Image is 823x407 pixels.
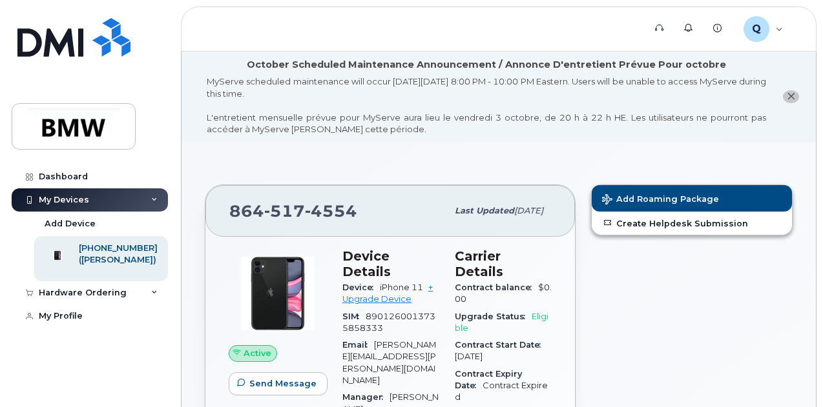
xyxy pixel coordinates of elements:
span: Contract Expiry Date [455,369,522,390]
h3: Device Details [342,248,439,279]
span: SIM [342,312,366,321]
img: iPhone_11.jpg [239,255,317,332]
span: Email [342,340,374,350]
span: Contract Start Date [455,340,547,350]
span: Last updated [455,206,514,215]
span: Add Roaming Package [602,194,719,206]
h3: Carrier Details [455,248,552,279]
span: 864 [229,201,357,221]
button: Send Message [229,372,328,395]
span: Send Message [249,377,317,390]
button: close notification [783,90,799,104]
span: Device [342,283,380,292]
span: Eligible [455,312,548,333]
div: MyServe scheduled maintenance will occur [DATE][DATE] 8:00 PM - 10:00 PM Eastern. Users will be u... [207,75,766,135]
a: Create Helpdesk Submission [592,212,792,235]
span: 4554 [305,201,357,221]
span: Active [244,347,271,359]
iframe: Messenger Launcher [767,351,813,397]
span: iPhone 11 [380,283,423,292]
button: Add Roaming Package [592,185,792,212]
span: Contract Expired [455,381,548,402]
span: [DATE] [514,206,543,215]
span: [DATE] [455,352,483,361]
span: 8901260013735858333 [342,312,435,333]
span: Manager [342,392,390,402]
span: [PERSON_NAME][EMAIL_ADDRESS][PERSON_NAME][DOMAIN_NAME] [342,340,436,385]
span: 517 [264,201,305,221]
span: Upgrade Status [455,312,532,321]
div: October Scheduled Maintenance Announcement / Annonce D'entretient Prévue Pour octobre [247,58,726,72]
span: Contract balance [455,283,538,292]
